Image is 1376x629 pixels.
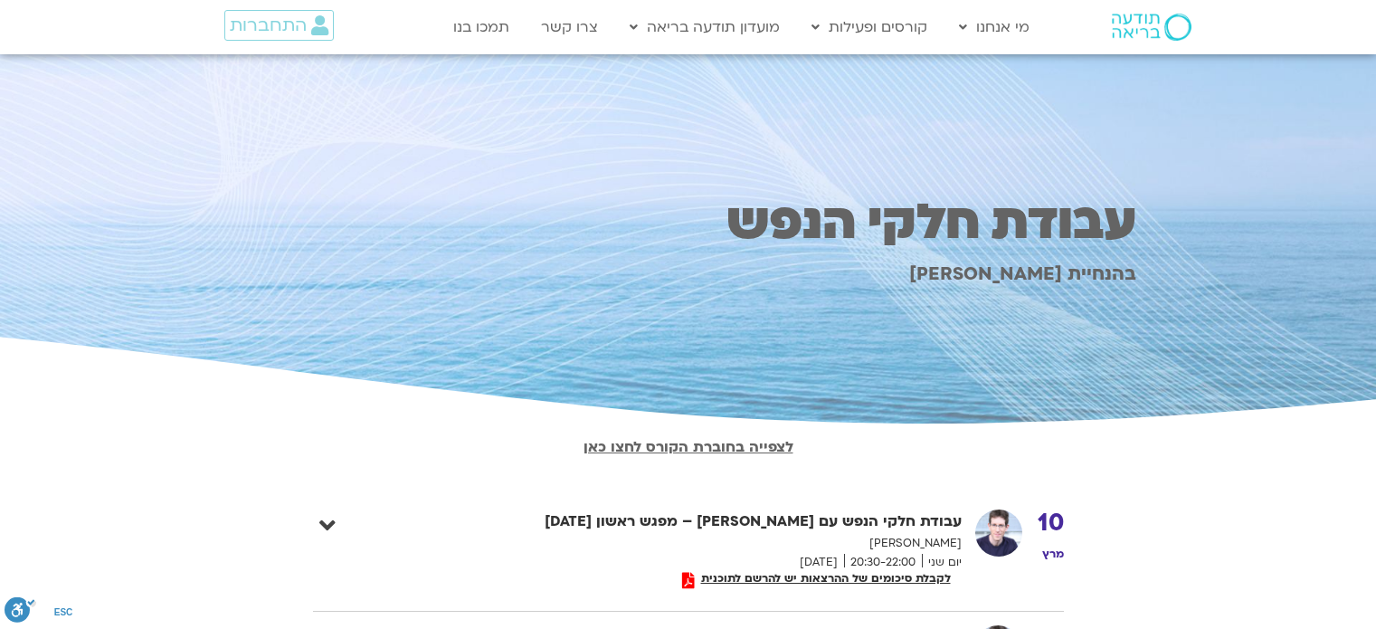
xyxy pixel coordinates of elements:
strong: 10 [1038,510,1064,537]
span: 20:30-22:00 [844,553,922,572]
h1: בהנחיית [PERSON_NAME] [241,263,1136,284]
strong: עבודת חלקי הנפש עם [PERSON_NAME] – מפגש ראשון [DATE] [518,510,962,534]
a: קורסים ופעילות [802,10,936,44]
a: תמכו בנו [444,10,518,44]
a: לקבלת סיכומים של ההרצאות יש להרשם לתוכנית [676,572,957,589]
span: יום שני [922,553,962,572]
span: התחברות [230,15,307,35]
a: צרו קשר [532,10,607,44]
span: [DATE] [793,553,844,572]
span: לקבלת סיכומים של ההרצאות יש להרשם לתוכנית [695,572,957,585]
img: תודעה בריאה [1112,14,1191,41]
a: לצפייה בחוברת הקורס לחצו כאן [584,437,793,457]
h1: עבודת חלקי הנפש [241,200,1136,245]
p: [PERSON_NAME] [518,534,962,553]
a: מי אנחנו [950,10,1039,44]
span: מרץ [1042,547,1064,561]
a: מועדון תודעה בריאה [621,10,789,44]
a: התחברות [224,10,334,41]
